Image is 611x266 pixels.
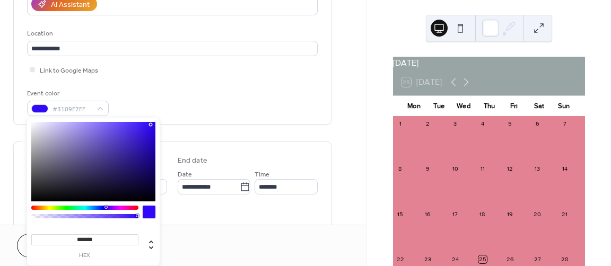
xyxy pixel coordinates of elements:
[478,255,486,263] div: 25
[424,165,432,173] div: 9
[393,57,585,69] div: [DATE]
[424,120,432,128] div: 2
[534,210,542,218] div: 20
[426,95,451,117] div: Tue
[502,95,527,117] div: Fri
[534,165,542,173] div: 13
[396,255,404,263] div: 22
[561,255,569,263] div: 28
[53,104,92,115] span: #3109F7FF
[561,210,569,218] div: 21
[31,253,138,259] label: hex
[477,95,502,117] div: Thu
[255,169,269,180] span: Time
[552,95,577,117] div: Sun
[506,165,514,173] div: 12
[451,95,476,117] div: Wed
[451,120,459,128] div: 3
[561,165,569,173] div: 14
[17,234,82,258] button: Cancel
[396,165,404,173] div: 8
[506,120,514,128] div: 5
[451,210,459,218] div: 17
[506,210,514,218] div: 19
[451,165,459,173] div: 10
[40,65,98,76] span: Link to Google Maps
[424,255,432,263] div: 23
[561,120,569,128] div: 7
[396,210,404,218] div: 15
[506,255,514,263] div: 26
[478,120,486,128] div: 4
[401,95,426,117] div: Mon
[178,155,207,166] div: End date
[527,95,552,117] div: Sat
[27,28,316,39] div: Location
[178,169,192,180] span: Date
[424,210,432,218] div: 16
[478,210,486,218] div: 18
[534,255,542,263] div: 27
[27,88,107,99] div: Event color
[396,120,404,128] div: 1
[478,165,486,173] div: 11
[534,120,542,128] div: 6
[451,255,459,263] div: 24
